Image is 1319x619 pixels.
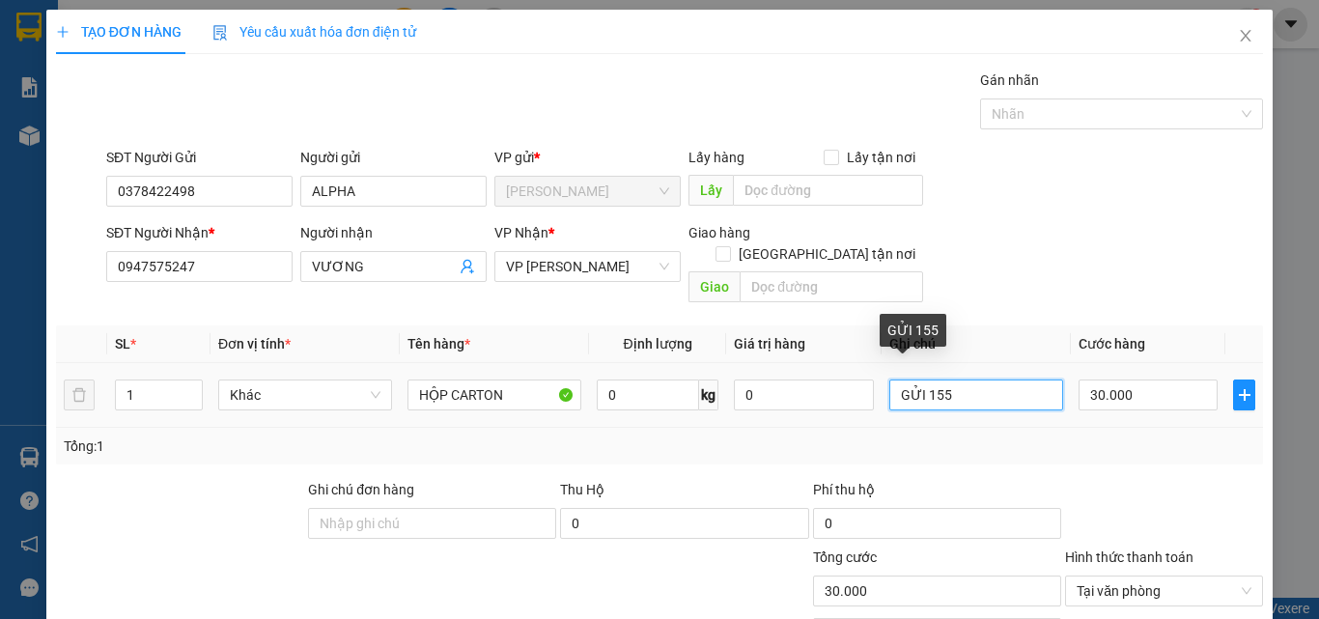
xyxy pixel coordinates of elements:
[300,222,487,243] div: Người nhận
[688,175,733,206] span: Lấy
[1219,10,1273,64] button: Close
[980,72,1039,88] label: Gán nhãn
[882,325,1071,363] th: Ghi chú
[494,147,681,168] div: VP gửi
[230,380,380,409] span: Khác
[212,24,416,40] span: Yêu cầu xuất hóa đơn điện tử
[734,336,805,352] span: Giá trị hàng
[64,380,95,410] button: delete
[688,150,744,165] span: Lấy hàng
[494,225,548,240] span: VP Nhận
[300,147,487,168] div: Người gửi
[1079,336,1145,352] span: Cước hàng
[699,380,718,410] span: kg
[407,336,470,352] span: Tên hàng
[106,222,293,243] div: SĐT Người Nhận
[115,336,130,352] span: SL
[308,482,414,497] label: Ghi chú đơn hàng
[212,25,228,41] img: icon
[889,380,1063,410] input: Ghi Chú
[688,271,740,302] span: Giao
[880,314,946,347] div: GỬI 155
[731,243,923,265] span: [GEOGRAPHIC_DATA] tận nơi
[407,380,581,410] input: VD: Bàn, Ghế
[1065,549,1193,565] label: Hình thức thanh toán
[460,259,475,274] span: user-add
[688,225,750,240] span: Giao hàng
[1234,387,1254,403] span: plus
[813,479,1061,508] div: Phí thu hộ
[1077,577,1251,605] span: Tại văn phòng
[218,336,291,352] span: Đơn vị tính
[813,549,877,565] span: Tổng cước
[64,436,511,457] div: Tổng: 1
[56,25,70,39] span: plus
[308,508,556,539] input: Ghi chú đơn hàng
[560,482,604,497] span: Thu Hộ
[106,147,293,168] div: SĐT Người Gửi
[1233,380,1255,410] button: plus
[734,380,873,410] input: 0
[506,252,669,281] span: VP Phan Rang
[1238,28,1253,43] span: close
[839,147,923,168] span: Lấy tận nơi
[623,336,691,352] span: Định lượng
[56,24,182,40] span: TẠO ĐƠN HÀNG
[733,175,923,206] input: Dọc đường
[740,271,923,302] input: Dọc đường
[506,177,669,206] span: Hồ Chí Minh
